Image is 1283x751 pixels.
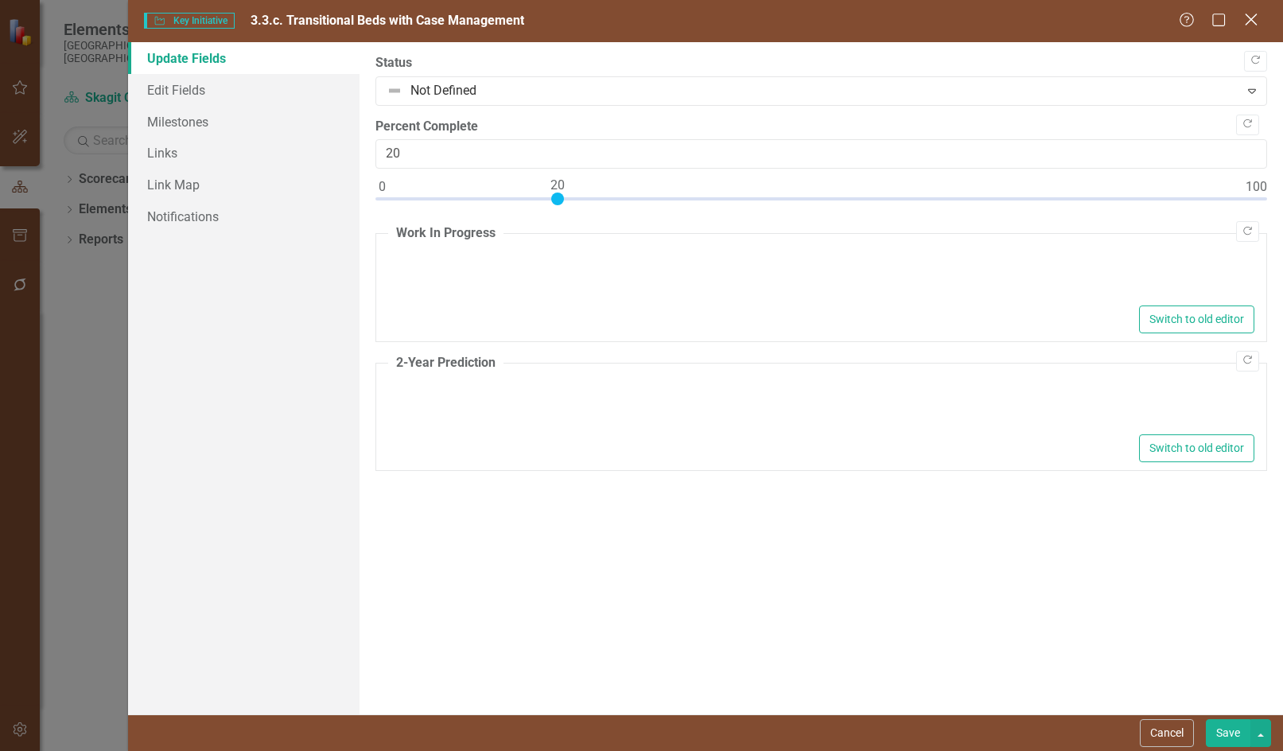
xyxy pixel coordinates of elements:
button: Save [1206,719,1250,747]
label: Percent Complete [375,118,1267,136]
legend: Work In Progress [388,224,503,243]
button: Switch to old editor [1139,434,1254,462]
button: Switch to old editor [1139,305,1254,333]
span: 3.3.c. Transitional Beds with Case Management [251,13,524,28]
span: Key Initiative [144,13,234,29]
button: Cancel [1140,719,1194,747]
a: Notifications [128,200,359,232]
a: Links [128,137,359,169]
label: Status [375,54,1267,72]
legend: 2-Year Prediction [388,354,503,372]
a: Update Fields [128,42,359,74]
a: Link Map [128,169,359,200]
a: Edit Fields [128,74,359,106]
a: Milestones [128,106,359,138]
